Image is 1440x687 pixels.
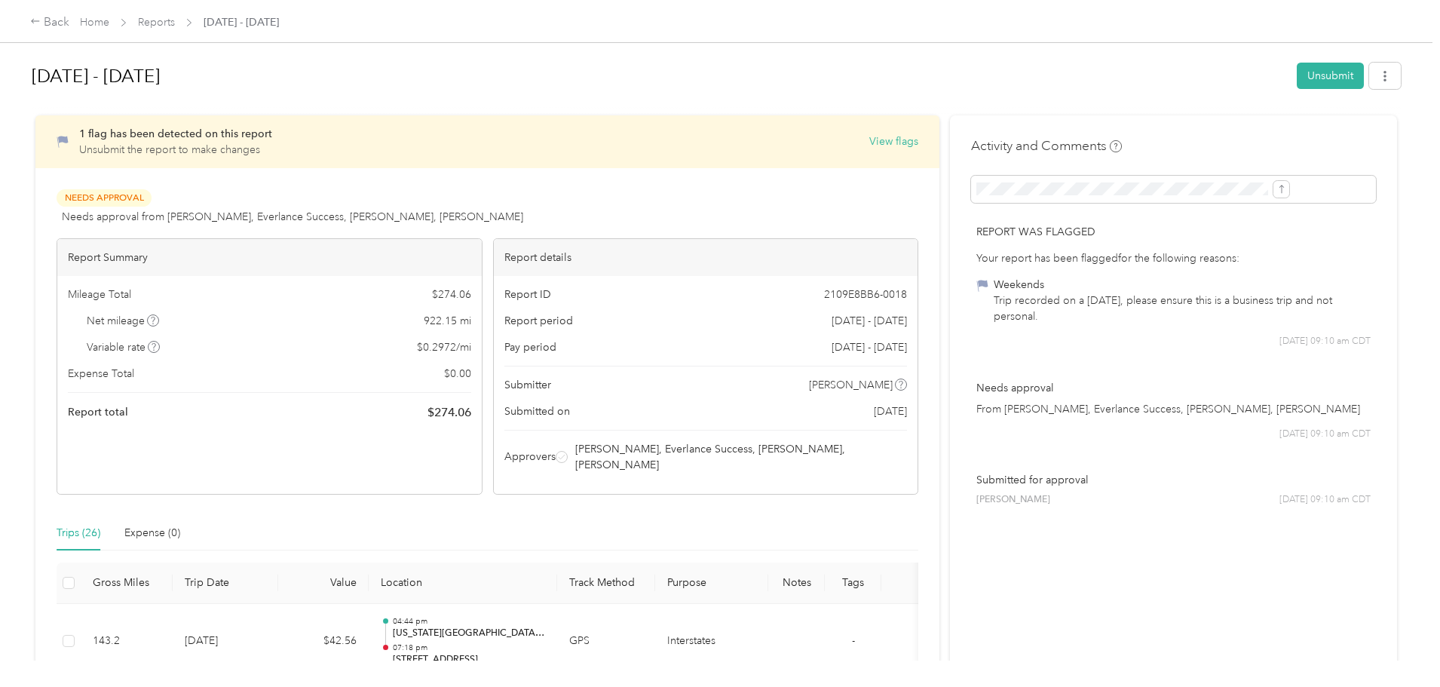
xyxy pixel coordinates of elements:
[504,339,556,355] span: Pay period
[87,339,161,355] span: Variable rate
[504,313,573,329] span: Report period
[976,380,1371,396] p: Needs approval
[57,239,482,276] div: Report Summary
[79,127,272,140] span: 1 flag has been detected on this report
[557,604,655,679] td: GPS
[504,449,556,465] span: Approvers
[32,58,1286,94] h1: Aug 1 - 31, 2025
[80,16,109,29] a: Home
[832,339,907,355] span: [DATE] - [DATE]
[393,616,545,627] p: 04:44 pm
[976,401,1371,417] p: From [PERSON_NAME], Everlance Success, [PERSON_NAME], [PERSON_NAME]
[971,136,1122,155] h4: Activity and Comments
[68,404,128,420] span: Report total
[655,604,768,679] td: Interstates
[976,493,1050,507] span: [PERSON_NAME]
[173,563,278,604] th: Trip Date
[1356,603,1440,687] iframe: Everlance-gr Chat Button Frame
[824,287,907,302] span: 2109E8BB6-0018
[504,377,551,393] span: Submitter
[124,525,180,541] div: Expense (0)
[57,525,100,541] div: Trips (26)
[393,627,545,640] p: [US_STATE][GEOGRAPHIC_DATA], [GEOGRAPHIC_DATA]
[57,189,152,207] span: Needs Approval
[30,14,69,32] div: Back
[173,604,278,679] td: [DATE]
[424,313,471,329] span: 922.15 mi
[768,563,825,604] th: Notes
[976,472,1371,488] p: Submitted for approval
[427,403,471,422] span: $ 274.06
[874,403,907,419] span: [DATE]
[417,339,471,355] span: $ 0.2972 / mi
[81,604,173,679] td: 143.2
[976,250,1371,266] div: Your report has been flagged for the following reasons:
[1279,428,1371,441] span: [DATE] 09:10 am CDT
[81,563,173,604] th: Gross Miles
[1297,63,1364,89] button: Unsubmit
[1279,335,1371,348] span: [DATE] 09:10 am CDT
[87,313,160,329] span: Net mileage
[575,441,905,473] span: [PERSON_NAME], Everlance Success, [PERSON_NAME], [PERSON_NAME]
[494,239,918,276] div: Report details
[557,563,655,604] th: Track Method
[68,287,131,302] span: Mileage Total
[655,563,768,604] th: Purpose
[1279,493,1371,507] span: [DATE] 09:10 am CDT
[504,403,570,419] span: Submitted on
[138,16,175,29] a: Reports
[79,142,272,158] p: Unsubmit the report to make changes
[62,209,523,225] span: Needs approval from [PERSON_NAME], Everlance Success, [PERSON_NAME], [PERSON_NAME]
[504,287,551,302] span: Report ID
[809,377,893,393] span: [PERSON_NAME]
[204,14,279,30] span: [DATE] - [DATE]
[994,293,1371,324] div: Trip recorded on a [DATE], please ensure this is a business trip and not personal.
[432,287,471,302] span: $ 274.06
[832,313,907,329] span: [DATE] - [DATE]
[393,643,545,653] p: 07:18 pm
[825,563,881,604] th: Tags
[976,224,1371,240] p: Report was flagged
[278,604,369,679] td: $42.56
[444,366,471,382] span: $ 0.00
[369,563,557,604] th: Location
[68,366,134,382] span: Expense Total
[852,634,855,647] span: -
[393,653,545,667] p: [STREET_ADDRESS]
[994,277,1371,293] div: Weekends
[869,133,918,149] button: View flags
[278,563,369,604] th: Value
